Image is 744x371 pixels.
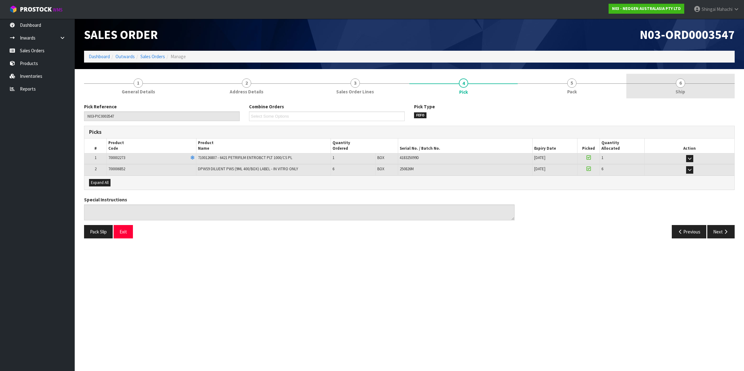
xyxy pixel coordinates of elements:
button: Pack Slip [84,225,113,238]
span: 3 [351,78,360,88]
span: FEFO [414,112,426,119]
span: 250826M [400,166,414,171]
span: Manage [171,54,186,59]
span: N03-ORD0003547 [640,27,735,42]
span: 2 [242,78,251,88]
button: Expand All [89,179,111,186]
span: Pick [84,99,735,243]
span: [DATE] [534,155,545,160]
h3: Picks [89,129,405,135]
span: ProStock [20,5,52,13]
span: Expand All [91,180,109,185]
th: # [84,139,107,153]
label: Combine Orders [249,103,284,110]
span: 1 [332,155,334,160]
span: Pack [567,88,577,95]
span: 1 [95,155,97,160]
span: 418325099D [400,155,419,160]
a: Outwards [115,54,135,59]
span: Shingai [702,6,716,12]
span: Sales Order Lines [336,88,374,95]
a: Dashboard [89,54,110,59]
span: 6 [601,166,603,171]
span: 700006852 [108,166,125,171]
img: cube-alt.png [9,5,17,13]
span: Pick [459,89,468,95]
span: 6 [332,166,334,171]
span: BOX [377,166,384,171]
span: Sales Order [84,27,158,42]
span: 1 [134,78,143,88]
span: 7100126807 - 6421 PETRIFILM ENTROBCT PLT 1000/CS PL [198,155,292,160]
small: WMS [53,7,63,13]
th: Quantity Ordered [331,139,398,153]
span: [DATE] [534,166,545,171]
th: Action [645,139,734,153]
a: Sales Orders [140,54,165,59]
span: 6 [676,78,685,88]
span: 4 [459,78,468,88]
strong: N03 - NEOGEN AUSTRALASIA PTY LTD [612,6,681,11]
th: Product Name [196,139,331,153]
button: Next [707,225,735,238]
span: 2 [95,166,97,171]
span: BOX [377,155,384,160]
span: 700002273 [108,155,125,160]
span: 5 [567,78,577,88]
label: Pick Type [414,103,435,110]
th: Expiry Date [533,139,577,153]
i: Frozen Goods [191,156,195,160]
label: Pick Reference [84,103,117,110]
button: Previous [672,225,707,238]
label: Special Instructions [84,196,127,203]
span: Mahachi [717,6,732,12]
th: Quantity Allocated [600,139,645,153]
span: 1 [601,155,603,160]
button: Exit [114,225,133,238]
span: Ship [676,88,685,95]
span: DPWS9 DILUENT PWS (9ML 400/BOX) LABEL - IN VITRO ONLY [198,166,298,171]
span: Picked [582,146,595,151]
span: General Details [122,88,155,95]
th: Product Code [107,139,196,153]
th: Serial No. / Batch No. [398,139,533,153]
span: Address Details [230,88,263,95]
